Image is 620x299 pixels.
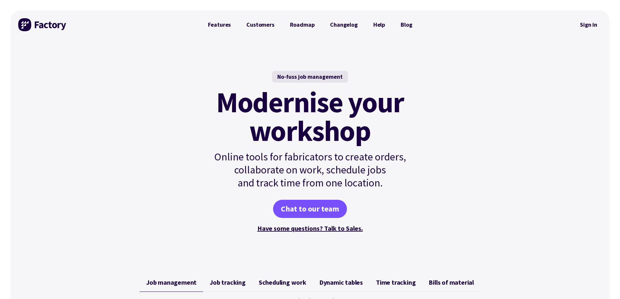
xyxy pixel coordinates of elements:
span: Job tracking [210,279,246,286]
a: Features [200,18,239,31]
div: No-fuss job management [272,71,348,83]
a: Changelog [322,18,365,31]
span: Time tracking [376,279,416,286]
a: Chat to our team [273,200,347,218]
span: Scheduling work [259,279,306,286]
img: Factory [18,18,67,31]
span: Dynamic tables [319,279,363,286]
mark: Modernise your workshop [216,88,404,145]
a: Roadmap [282,18,323,31]
span: Job management [146,279,197,286]
span: Bills of material [429,279,474,286]
nav: Secondary Navigation [575,17,602,32]
a: Have some questions? Talk to Sales. [257,224,363,232]
a: Blog [393,18,420,31]
a: Sign in [575,17,602,32]
a: Help [365,18,393,31]
p: Online tools for fabricators to create orders, collaborate on work, schedule jobs and track time ... [200,150,420,189]
nav: Primary Navigation [200,18,420,31]
a: Customers [239,18,282,31]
